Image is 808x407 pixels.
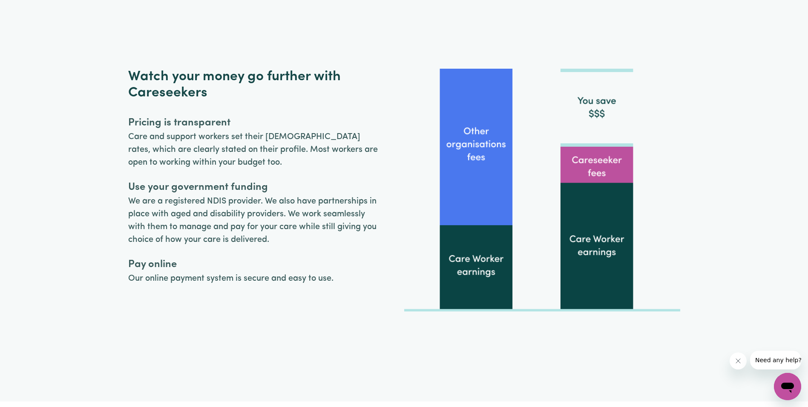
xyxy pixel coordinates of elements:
iframe: Message from company [750,351,801,369]
span: Use your government funding [128,180,384,195]
iframe: Button to launch messaging window [774,373,801,400]
span: Pricing is transparent [128,115,384,131]
p: Care and support workers set their [DEMOGRAPHIC_DATA] rates, which are clearly stated on their pr... [128,115,384,169]
p: Our online payment system is secure and easy to use. [128,257,384,285]
span: Need any help? [5,6,52,13]
img: Graph comparing pricing and fees between Careseekers and other organisations [404,69,680,311]
iframe: Close message [730,352,747,369]
span: Pay online [128,257,384,272]
h2: Watch your money go further with Careseekers [128,69,404,102]
p: We are a registered NDIS provider. We also have partnerships in place with aged and disability pr... [128,180,384,246]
